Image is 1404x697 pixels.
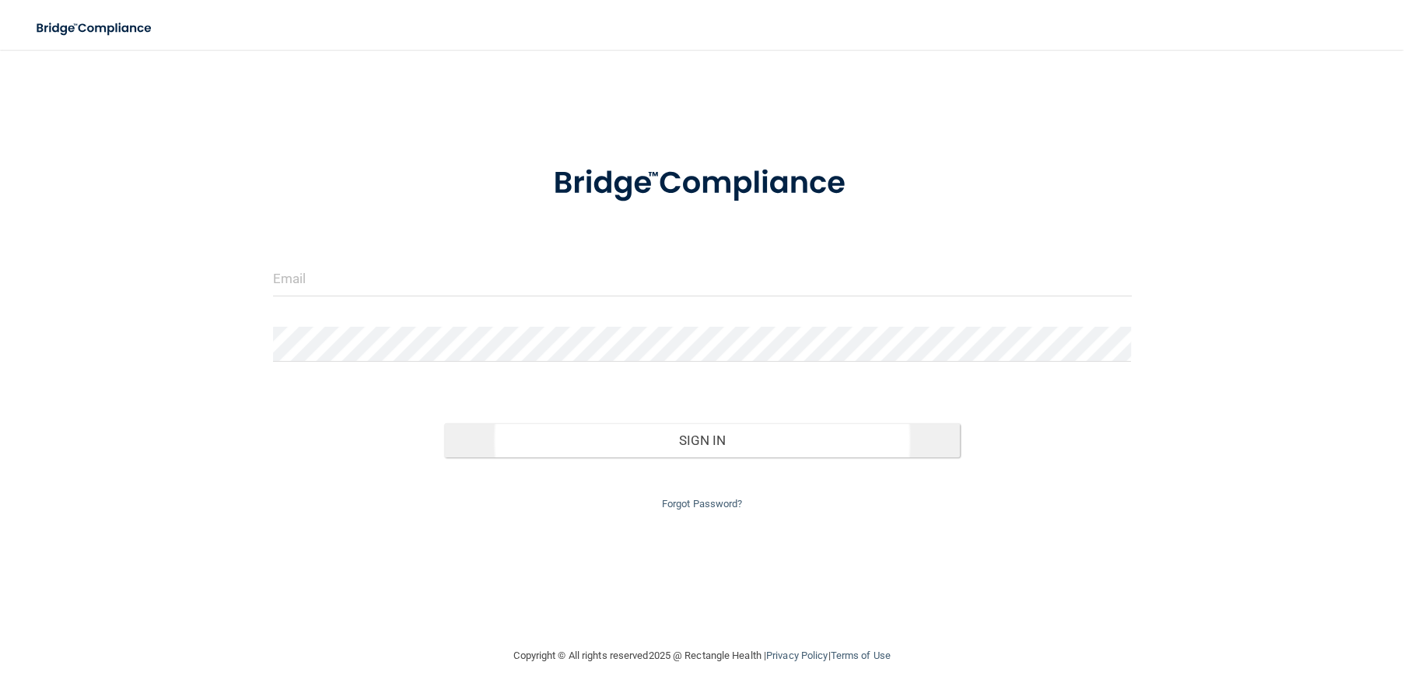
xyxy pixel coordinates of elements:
[766,650,828,661] a: Privacy Policy
[521,143,884,224] img: bridge_compliance_login_screen.278c3ca4.svg
[273,261,1132,296] input: Email
[444,423,959,457] button: Sign In
[418,631,986,681] div: Copyright © All rights reserved 2025 @ Rectangle Health | |
[23,12,166,44] img: bridge_compliance_login_screen.278c3ca4.svg
[830,650,890,661] a: Terms of Use
[1135,587,1385,649] iframe: Drift Widget Chat Controller
[662,498,743,510] a: Forgot Password?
